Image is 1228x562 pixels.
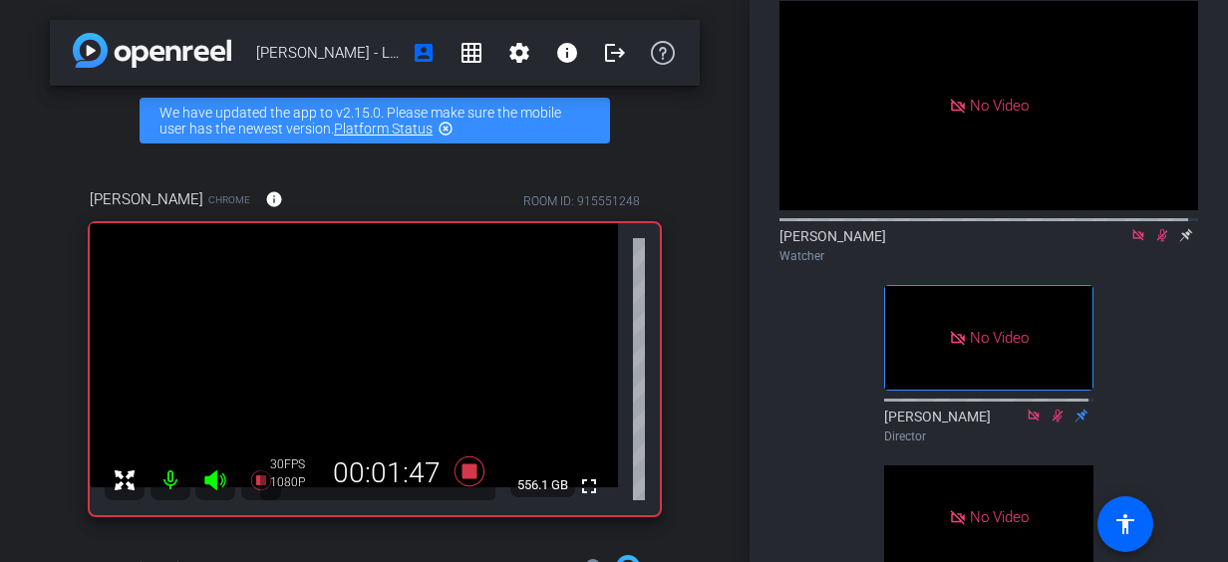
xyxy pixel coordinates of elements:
[270,456,320,472] div: 30
[510,473,575,497] span: 556.1 GB
[412,41,436,65] mat-icon: account_box
[970,329,1029,347] span: No Video
[970,508,1029,526] span: No Video
[265,190,283,208] mat-icon: info
[555,41,579,65] mat-icon: info
[779,247,1198,265] div: Watcher
[284,457,305,471] span: FPS
[270,474,320,490] div: 1080P
[140,98,610,143] div: We have updated the app to v2.15.0. Please make sure the mobile user has the newest version.
[438,121,454,137] mat-icon: highlight_off
[256,33,400,73] span: [PERSON_NAME] - LifeCare Producer Testimonial
[334,121,433,137] a: Platform Status
[523,192,640,210] div: ROOM ID: 915551248
[779,226,1198,265] div: [PERSON_NAME]
[1113,512,1137,536] mat-icon: accessibility
[90,188,203,210] span: [PERSON_NAME]
[970,97,1029,115] span: No Video
[577,474,601,498] mat-icon: fullscreen
[507,41,531,65] mat-icon: settings
[884,427,1093,445] div: Director
[320,456,454,490] div: 00:01:47
[208,192,250,207] span: Chrome
[884,407,1093,445] div: [PERSON_NAME]
[603,41,627,65] mat-icon: logout
[460,41,483,65] mat-icon: grid_on
[73,33,231,68] img: app-logo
